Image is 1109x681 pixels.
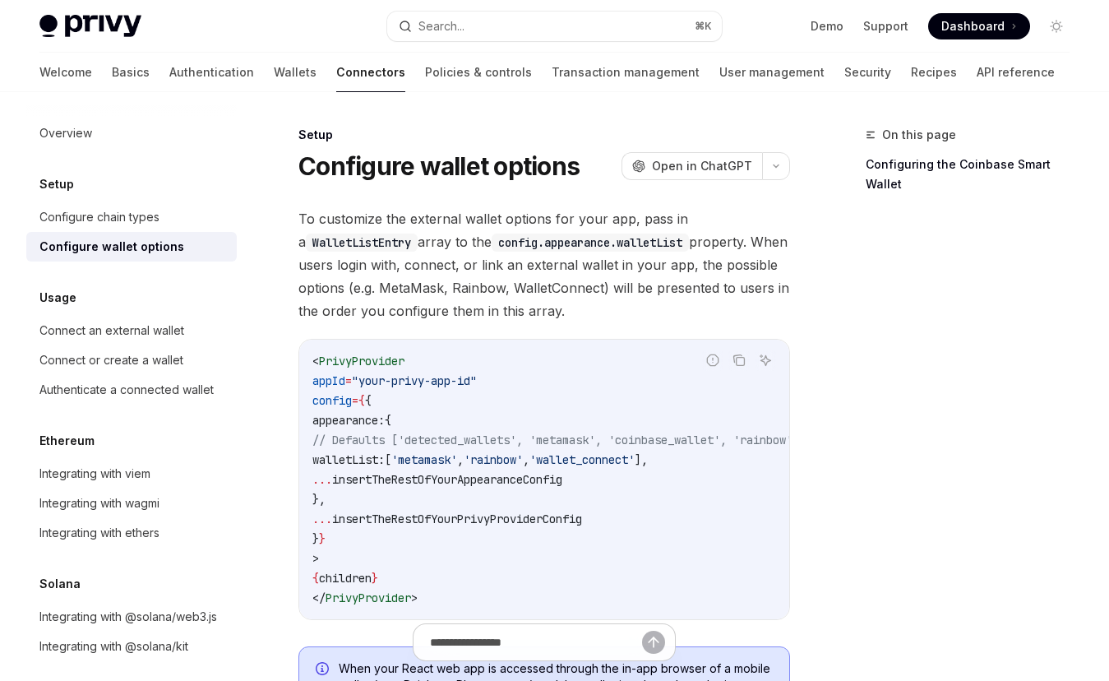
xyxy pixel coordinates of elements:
span: walletList: [312,452,385,467]
div: Integrating with @solana/web3.js [39,607,217,627]
a: Connect an external wallet [26,316,237,345]
span: 'metamask' [391,452,457,467]
span: > [312,551,319,566]
span: config [312,393,352,408]
a: Configuring the Coinbase Smart Wallet [866,151,1083,197]
button: Copy the contents from the code block [728,350,750,371]
img: light logo [39,15,141,38]
span: { [312,571,319,586]
span: } [319,531,326,546]
button: Open in ChatGPT [622,152,762,180]
span: appearance: [312,413,385,428]
span: </ [312,591,326,605]
h1: Configure wallet options [298,151,580,181]
span: "your-privy-app-id" [352,373,477,388]
a: Integrating with wagmi [26,489,237,518]
h5: Usage [39,288,76,308]
span: = [352,393,358,408]
a: Welcome [39,53,92,92]
a: Recipes [911,53,957,92]
h5: Solana [39,574,81,594]
a: API reference [977,53,1055,92]
code: config.appearance.walletList [492,234,689,252]
span: insertTheRestOfYourAppearanceConfig [332,472,562,487]
span: { [385,413,391,428]
span: ], [635,452,648,467]
div: Connect or create a wallet [39,350,183,370]
span: { [365,393,372,408]
span: , [457,452,464,467]
span: 'rainbow' [464,452,523,467]
button: Toggle dark mode [1043,13,1070,39]
code: WalletListEntry [306,234,418,252]
div: Setup [298,127,790,143]
h5: Ethereum [39,431,95,451]
div: Overview [39,123,92,143]
span: children [319,571,372,586]
h5: Setup [39,174,74,194]
a: Integrating with @solana/kit [26,632,237,661]
span: ... [312,512,332,526]
span: 'wallet_connect' [529,452,635,467]
a: Authenticate a connected wallet [26,375,237,405]
span: ⌘ K [695,20,712,33]
span: < [312,354,319,368]
div: Integrating with wagmi [39,493,159,513]
span: = [345,373,352,388]
button: Send message [642,631,665,654]
span: insertTheRestOfYourPrivyProviderConfig [332,512,582,526]
a: Connectors [336,53,405,92]
div: Configure chain types [39,207,159,227]
a: Connect or create a wallet [26,345,237,375]
span: ... [312,472,332,487]
span: { [358,393,365,408]
span: appId [312,373,345,388]
a: Integrating with @solana/web3.js [26,602,237,632]
span: Open in ChatGPT [652,158,752,174]
div: Authenticate a connected wallet [39,380,214,400]
span: [ [385,452,391,467]
span: > [411,591,418,605]
a: Transaction management [552,53,700,92]
a: Security [844,53,891,92]
span: PrivyProvider [326,591,411,605]
span: // Defaults ['detected_wallets', 'metamask', 'coinbase_wallet', 'rainbow', 'wallet_connect'] [312,433,917,447]
a: Integrating with ethers [26,518,237,548]
span: } [312,531,319,546]
a: Authentication [169,53,254,92]
button: Search...⌘K [387,12,722,41]
a: Policies & controls [425,53,532,92]
div: Search... [418,16,464,36]
a: User management [719,53,825,92]
div: Configure wallet options [39,237,184,257]
a: Basics [112,53,150,92]
button: Ask AI [755,350,776,371]
div: Integrating with ethers [39,523,159,543]
span: On this page [882,125,956,145]
a: Demo [811,18,843,35]
span: PrivyProvider [319,354,404,368]
a: Integrating with viem [26,459,237,489]
a: Wallets [274,53,317,92]
span: } [372,571,378,586]
div: Connect an external wallet [39,321,184,340]
span: }, [312,492,326,507]
a: Overview [26,118,237,148]
a: Dashboard [928,13,1030,39]
span: , [523,452,529,467]
div: Integrating with viem [39,464,150,484]
div: Integrating with @solana/kit [39,637,188,656]
span: Dashboard [941,18,1005,35]
a: Support [863,18,908,35]
a: Configure wallet options [26,232,237,262]
button: Report incorrect code [702,350,723,371]
span: To customize the external wallet options for your app, pass in a array to the property. When user... [298,207,790,322]
a: Configure chain types [26,202,237,232]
